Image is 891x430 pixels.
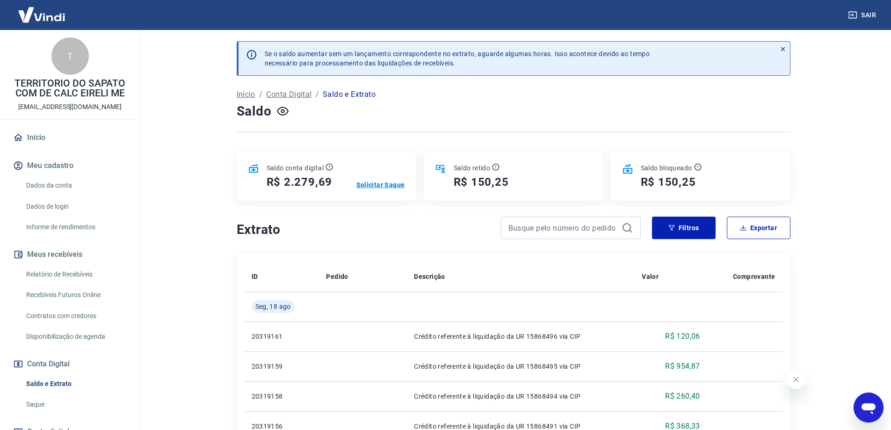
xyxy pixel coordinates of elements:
p: Saldo retido [454,163,491,173]
iframe: Botão para abrir a janela de mensagens [854,393,884,423]
p: ID [252,272,258,281]
span: Seg, 18 ago [255,302,291,311]
button: Meus recebíveis [11,244,129,265]
p: 20319158 [252,392,311,401]
iframe: Fechar mensagem [787,370,805,389]
a: Relatório de Recebíveis [22,265,129,284]
p: Crédito referente à liquidação da UR 15868496 via CIP [414,332,627,341]
p: R$ 120,06 [665,331,700,342]
button: Filtros [652,217,716,239]
p: [EMAIL_ADDRESS][DOMAIN_NAME] [18,102,122,112]
a: Conta Digital [266,89,311,100]
a: Dados de login [22,197,129,216]
a: Saldo e Extrato [22,374,129,394]
p: / [259,89,262,100]
p: Crédito referente à liquidação da UR 15868494 via CIP [414,392,627,401]
a: Contratos com credores [22,306,129,326]
p: Se o saldo aumentar sem um lançamento correspondente no extrato, aguarde algumas horas. Isso acon... [265,49,650,68]
p: 20319161 [252,332,311,341]
span: Olá! Precisa de ajuda? [6,7,79,14]
h4: Saldo [237,102,272,121]
button: Conta Digital [11,354,129,374]
a: Dados da conta [22,176,129,195]
p: Crédito referente à liquidação da UR 15868495 via CIP [414,362,627,371]
p: Descrição [414,272,445,281]
p: Saldo bloqueado [641,163,692,173]
button: Exportar [727,217,790,239]
a: Início [237,89,255,100]
p: 20319159 [252,362,311,371]
a: Informe de rendimentos [22,218,129,237]
input: Busque pelo número do pedido [508,221,618,235]
a: Recebíveis Futuros Online [22,285,129,305]
p: / [316,89,319,100]
p: R$ 954,87 [665,361,700,372]
h5: R$ 2.279,69 [267,175,333,189]
button: Meu cadastro [11,155,129,176]
a: Solicitar Saque [356,180,405,189]
img: Vindi [11,0,72,29]
p: Pedido [326,272,348,281]
p: TERRITORIO DO SAPATO COM DE CALC EIRELI ME [7,79,132,98]
a: Saque [22,395,129,414]
p: Saldo conta digital [267,163,324,173]
h5: R$ 150,25 [454,175,509,189]
p: Comprovante [733,272,775,281]
a: Início [11,127,129,148]
h5: R$ 150,25 [641,175,696,189]
a: Disponibilização de agenda [22,327,129,346]
h4: Extrato [237,220,489,239]
p: Valor [642,272,659,281]
p: R$ 260,40 [665,391,700,402]
p: Saldo e Extrato [323,89,376,100]
div: T [51,37,89,75]
button: Sair [846,7,880,24]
